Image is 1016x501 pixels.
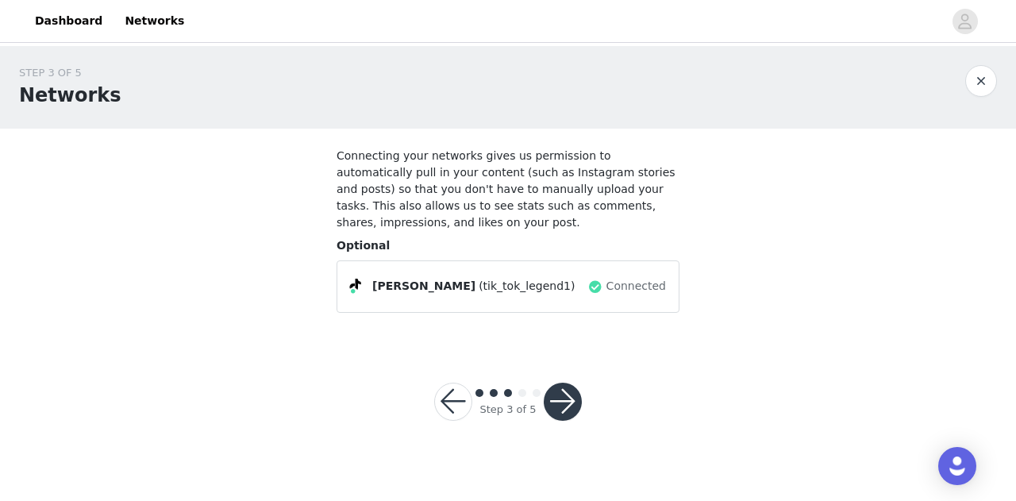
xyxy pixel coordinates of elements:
span: Connected [606,278,666,295]
span: [PERSON_NAME] [372,278,475,295]
a: Networks [115,3,194,39]
div: STEP 3 OF 5 [19,65,121,81]
div: Step 3 of 5 [479,402,536,418]
span: Optional [337,239,390,252]
a: Dashboard [25,3,112,39]
h1: Networks [19,81,121,110]
div: Open Intercom Messenger [938,447,976,485]
h4: Connecting your networks gives us permission to automatically pull in your content (such as Insta... [337,148,679,231]
span: (tik_tok_legend1) [479,278,575,295]
div: avatar [957,9,972,34]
